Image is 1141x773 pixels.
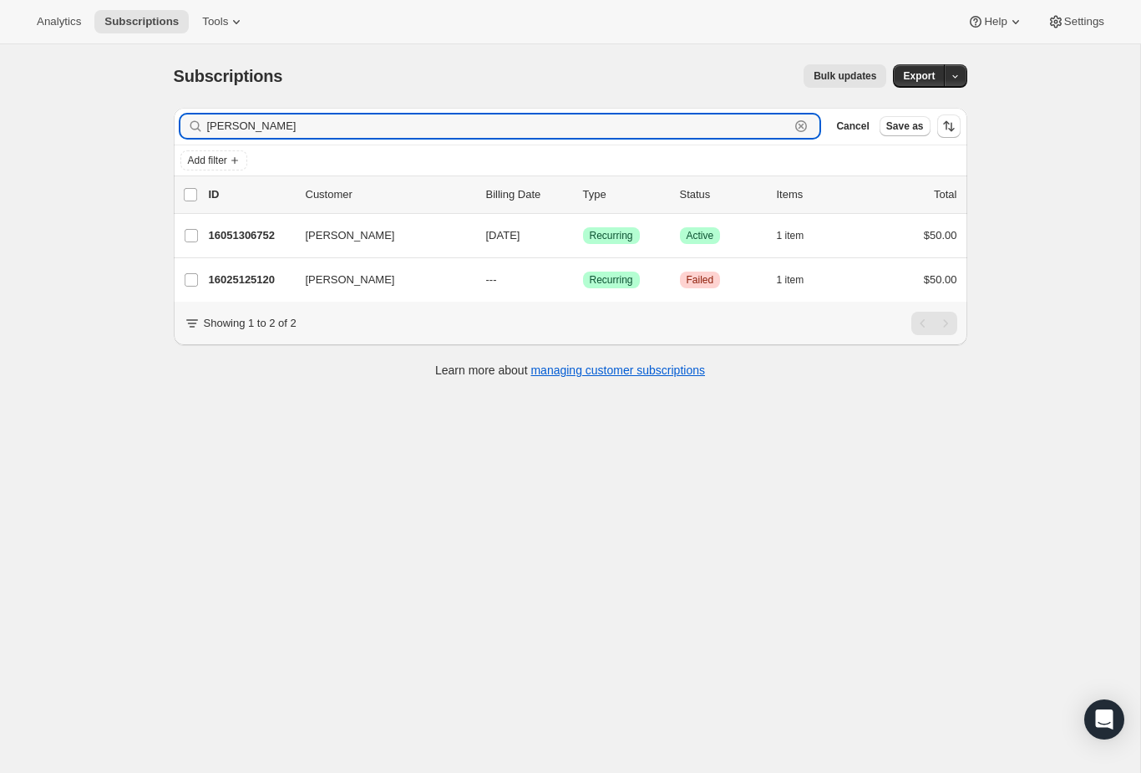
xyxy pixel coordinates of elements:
button: Clear [793,118,809,135]
p: Customer [306,186,473,203]
button: Analytics [27,10,91,33]
div: Type [583,186,667,203]
button: Cancel [829,116,875,136]
div: Items [777,186,860,203]
button: Add filter [180,150,247,170]
span: Cancel [836,120,869,133]
div: 16051306752[PERSON_NAME][DATE]SuccessRecurringSuccessActive1 item$50.00 [209,224,957,247]
button: Help [957,10,1033,33]
a: managing customer subscriptions [530,364,705,377]
p: Learn more about [435,362,705,379]
div: Open Intercom Messenger [1084,699,1124,740]
span: Recurring [590,273,633,287]
p: Total [934,186,956,203]
p: 16025125120 [209,272,292,288]
button: [PERSON_NAME] [296,267,463,293]
span: Active [687,229,714,242]
p: Showing 1 to 2 of 2 [204,315,297,332]
div: 16025125120[PERSON_NAME]---SuccessRecurringCriticalFailed1 item$50.00 [209,268,957,292]
p: 16051306752 [209,227,292,244]
button: 1 item [777,224,823,247]
span: Tools [202,15,228,28]
button: Tools [192,10,255,33]
button: Subscriptions [94,10,189,33]
span: Recurring [590,229,633,242]
span: [DATE] [486,229,520,242]
button: 1 item [777,268,823,292]
input: Filter subscribers [207,114,790,138]
p: Billing Date [486,186,570,203]
span: Failed [687,273,714,287]
span: Save as [886,120,924,133]
span: Subscriptions [104,15,179,28]
span: $50.00 [924,229,957,242]
button: Export [893,64,945,88]
button: Save as [880,116,931,136]
span: --- [486,273,497,286]
span: Help [984,15,1007,28]
p: ID [209,186,292,203]
span: 1 item [777,273,804,287]
button: Settings [1037,10,1114,33]
button: [PERSON_NAME] [296,222,463,249]
span: Add filter [188,154,227,167]
div: IDCustomerBilling DateTypeStatusItemsTotal [209,186,957,203]
p: Status [680,186,763,203]
button: Bulk updates [804,64,886,88]
span: $50.00 [924,273,957,286]
span: [PERSON_NAME] [306,227,395,244]
span: Analytics [37,15,81,28]
button: Sort the results [937,114,961,138]
span: Settings [1064,15,1104,28]
span: Bulk updates [814,69,876,83]
span: [PERSON_NAME] [306,272,395,288]
span: Subscriptions [174,67,283,85]
span: 1 item [777,229,804,242]
span: Export [903,69,935,83]
nav: Pagination [911,312,957,335]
